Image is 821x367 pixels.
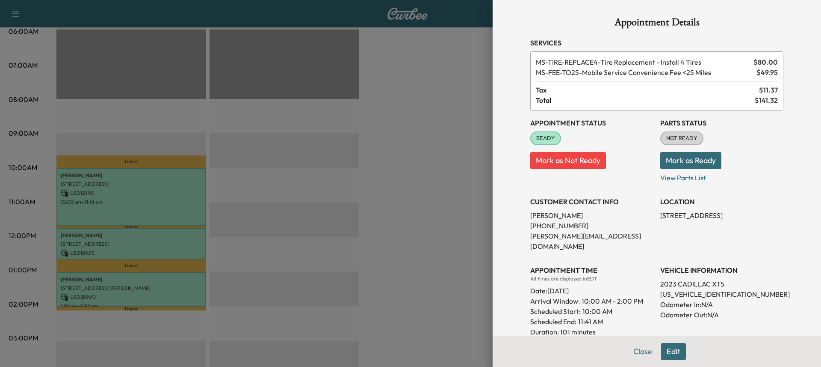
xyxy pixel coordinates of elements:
[536,57,750,67] span: Tire Replacement - Install 4 Tires
[530,197,653,207] h3: CUSTOMER CONTACT INFO
[660,265,783,275] h3: VEHICLE INFORMATION
[531,134,560,143] span: READY
[661,343,686,360] button: Edit
[660,289,783,299] p: [US_VEHICLE_IDENTIFICATION_NUMBER]
[530,282,653,296] div: Date: [DATE]
[530,152,606,169] button: Mark as Not Ready
[530,275,653,282] div: All times are displayed in EDT
[530,210,653,221] p: [PERSON_NAME]
[582,296,643,306] span: 10:00 AM - 2:00 PM
[530,38,783,48] h3: Services
[530,265,653,275] h3: APPOINTMENT TIME
[660,299,783,310] p: Odometer In: N/A
[582,306,612,316] p: 10:00 AM
[660,210,783,221] p: [STREET_ADDRESS]
[578,316,603,327] p: 11:41 AM
[660,152,721,169] button: Mark as Ready
[530,327,653,337] p: Duration: 101 minutes
[530,296,653,306] p: Arrival Window:
[530,221,653,231] p: [PHONE_NUMBER]
[755,95,778,105] span: $ 141.32
[660,118,783,128] h3: Parts Status
[530,306,581,316] p: Scheduled Start:
[530,118,653,128] h3: Appointment Status
[660,279,783,289] p: 2023 CADILLAC XT5
[753,57,778,67] span: $ 80.00
[628,343,658,360] button: Close
[530,316,576,327] p: Scheduled End:
[660,310,783,320] p: Odometer Out: N/A
[536,95,755,105] span: Total
[530,231,653,251] p: [PERSON_NAME][EMAIL_ADDRESS][DOMAIN_NAME]
[661,134,703,143] span: NOT READY
[536,67,753,78] span: Mobile Service Convenience Fee <25 Miles
[536,85,759,95] span: Tax
[660,197,783,207] h3: LOCATION
[530,17,783,31] h1: Appointment Details
[759,85,778,95] span: $ 11.37
[756,67,778,78] span: $ 49.95
[660,169,783,183] p: View Parts List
